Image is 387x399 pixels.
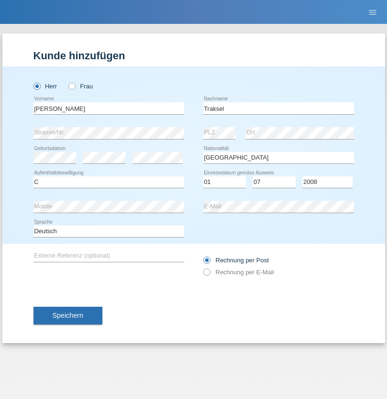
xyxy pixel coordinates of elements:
label: Rechnung per E-Mail [203,269,274,276]
label: Frau [68,83,93,90]
label: Herr [33,83,57,90]
h1: Kunde hinzufügen [33,50,354,62]
span: Speichern [53,312,83,319]
input: Rechnung per Post [203,257,210,269]
input: Rechnung per E-Mail [203,269,210,280]
i: menu [368,8,377,17]
label: Rechnung per Post [203,257,269,264]
button: Speichern [33,307,102,325]
input: Herr [33,83,40,89]
input: Frau [68,83,75,89]
a: menu [363,9,382,15]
